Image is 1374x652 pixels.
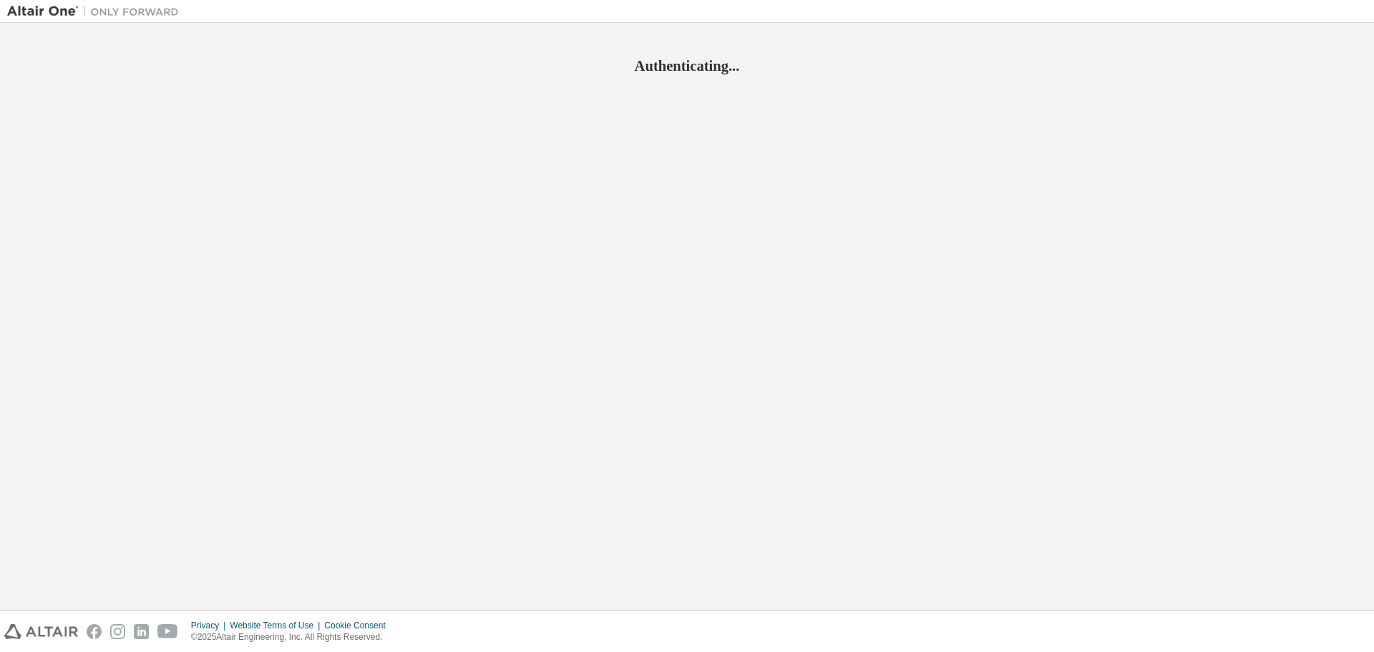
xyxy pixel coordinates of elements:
img: altair_logo.svg [4,624,78,639]
h2: Authenticating... [7,57,1367,75]
div: Cookie Consent [324,620,394,631]
img: linkedin.svg [134,624,149,639]
p: © 2025 Altair Engineering, Inc. All Rights Reserved. [191,631,394,643]
img: facebook.svg [87,624,102,639]
img: instagram.svg [110,624,125,639]
div: Privacy [191,620,230,631]
img: youtube.svg [157,624,178,639]
img: Altair One [7,4,186,19]
div: Website Terms of Use [230,620,324,631]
